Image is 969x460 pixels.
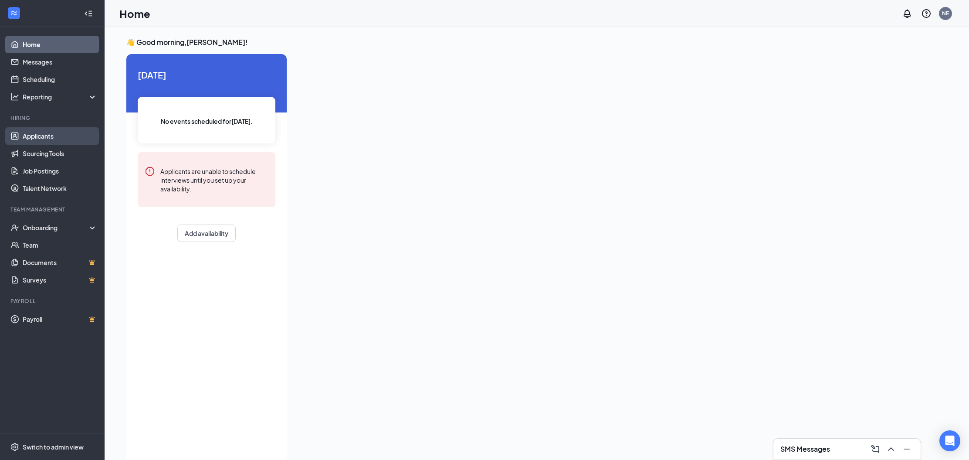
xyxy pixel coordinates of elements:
svg: Minimize [901,444,912,454]
svg: Notifications [902,8,912,19]
a: Talent Network [23,180,97,197]
button: Minimize [900,442,914,456]
a: Home [23,36,97,53]
a: Job Postings [23,162,97,180]
h3: SMS Messages [780,444,830,454]
h3: 👋 Good morning, [PERSON_NAME] ! [126,37,782,47]
button: Add availability [177,225,236,242]
span: No events scheduled for [DATE] . [161,116,253,126]
a: Team [23,236,97,254]
svg: ComposeMessage [870,444,881,454]
svg: UserCheck [10,223,19,232]
div: Team Management [10,206,95,213]
a: Sourcing Tools [23,145,97,162]
svg: Collapse [84,9,93,18]
span: [DATE] [138,68,275,82]
div: Open Intercom Messenger [939,430,960,451]
a: Scheduling [23,71,97,88]
div: NE [942,10,949,17]
a: SurveysCrown [23,271,97,289]
div: Onboarding [23,223,90,232]
svg: Settings [10,443,19,451]
button: ChevronUp [884,442,898,456]
svg: Analysis [10,92,19,101]
div: Switch to admin view [23,443,84,451]
a: DocumentsCrown [23,254,97,271]
div: Hiring [10,114,95,122]
svg: QuestionInfo [921,8,932,19]
svg: Error [145,166,155,177]
a: Messages [23,53,97,71]
svg: WorkstreamLogo [10,9,18,17]
button: ComposeMessage [868,442,882,456]
a: Applicants [23,127,97,145]
div: Applicants are unable to schedule interviews until you set up your availability. [160,166,268,193]
h1: Home [119,6,150,21]
div: Payroll [10,297,95,305]
div: Reporting [23,92,98,101]
a: PayrollCrown [23,310,97,328]
svg: ChevronUp [886,444,896,454]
